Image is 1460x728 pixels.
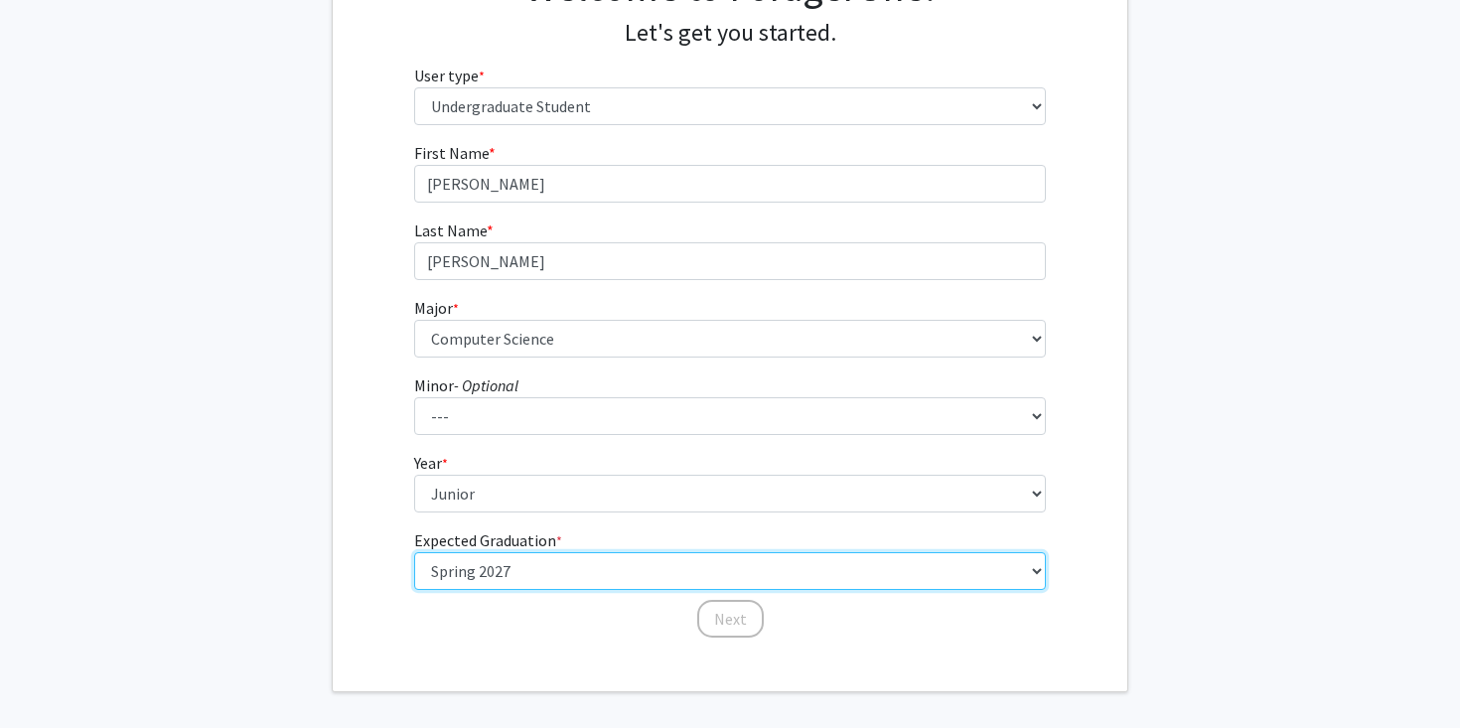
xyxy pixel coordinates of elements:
button: Next [697,600,764,638]
label: Year [414,451,448,475]
label: User type [414,64,485,87]
label: Expected Graduation [414,528,562,552]
label: Minor [414,373,518,397]
span: First Name [414,143,489,163]
label: Major [414,296,459,320]
h4: Let's get you started. [414,19,1047,48]
span: Last Name [414,220,487,240]
iframe: Chat [15,639,84,713]
i: - Optional [454,375,518,395]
